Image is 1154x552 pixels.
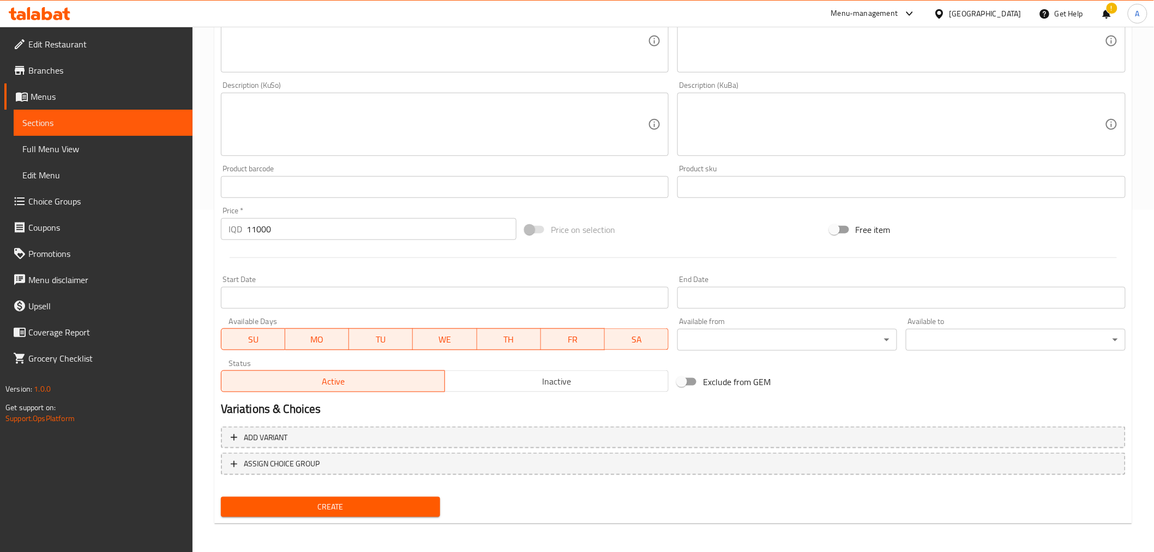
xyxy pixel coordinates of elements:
[290,332,345,347] span: MO
[22,116,184,129] span: Sections
[4,267,193,293] a: Menu disclaimer
[221,370,445,392] button: Active
[14,162,193,188] a: Edit Menu
[541,328,605,350] button: FR
[4,293,193,319] a: Upsell
[28,38,184,51] span: Edit Restaurant
[4,345,193,371] a: Grocery Checklist
[413,328,477,350] button: WE
[28,273,184,286] span: Menu disclaimer
[28,326,184,339] span: Coverage Report
[226,332,281,347] span: SU
[703,375,771,388] span: Exclude from GEM
[444,370,669,392] button: Inactive
[22,169,184,182] span: Edit Menu
[482,332,537,347] span: TH
[349,328,413,350] button: TU
[221,453,1126,475] button: ASSIGN CHOICE GROUP
[831,7,898,20] div: Menu-management
[449,374,664,389] span: Inactive
[221,176,669,198] input: Please enter product barcode
[31,90,184,103] span: Menus
[22,142,184,155] span: Full Menu View
[28,299,184,313] span: Upsell
[4,188,193,214] a: Choice Groups
[677,176,1126,198] input: Please enter product sku
[34,382,51,396] span: 1.0.0
[4,83,193,110] a: Menus
[221,427,1126,449] button: Add variant
[5,400,56,415] span: Get support on:
[247,218,516,240] input: Please enter price
[5,411,75,425] a: Support.OpsPlatform
[4,214,193,241] a: Coupons
[1135,8,1140,20] span: A
[949,8,1021,20] div: [GEOGRAPHIC_DATA]
[14,110,193,136] a: Sections
[28,221,184,234] span: Coupons
[28,195,184,208] span: Choice Groups
[221,401,1126,417] h2: Variations & Choices
[244,431,288,445] span: Add variant
[551,223,615,236] span: Price on selection
[677,329,897,351] div: ​
[28,247,184,260] span: Promotions
[4,319,193,345] a: Coverage Report
[230,500,432,514] span: Create
[28,64,184,77] span: Branches
[226,374,441,389] span: Active
[4,57,193,83] a: Branches
[14,136,193,162] a: Full Menu View
[4,241,193,267] a: Promotions
[28,352,184,365] span: Grocery Checklist
[244,457,320,471] span: ASSIGN CHOICE GROUP
[906,329,1126,351] div: ​
[417,332,472,347] span: WE
[285,328,349,350] button: MO
[856,223,891,236] span: Free item
[221,328,285,350] button: SU
[4,31,193,57] a: Edit Restaurant
[353,332,408,347] span: TU
[477,328,541,350] button: TH
[221,497,441,517] button: Create
[229,223,242,236] p: IQD
[5,382,32,396] span: Version:
[605,328,669,350] button: SA
[545,332,600,347] span: FR
[609,332,664,347] span: SA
